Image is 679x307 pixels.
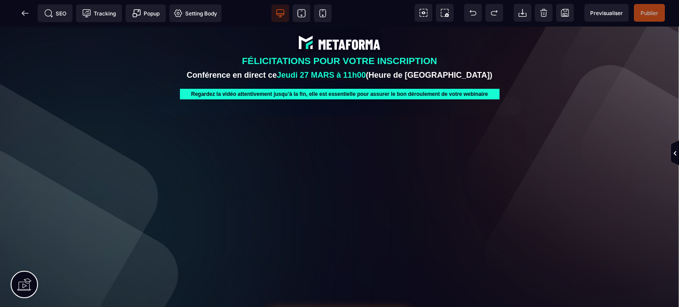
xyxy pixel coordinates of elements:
[180,62,500,73] text: Regardez la vidéo attentivement jusqu’à la fin, elle est essentielle pour assurer le bon déroulem...
[44,9,66,18] span: SEO
[415,4,432,22] span: View components
[7,28,672,42] text: FÉLICITATIONS POUR VOTRE INSCRIPTION
[82,9,116,18] span: Tracking
[174,9,217,18] span: Setting Body
[132,9,160,18] span: Popup
[7,42,672,56] text: Conférence en direct ce (Heure de [GEOGRAPHIC_DATA])
[296,7,383,26] img: abe9e435164421cb06e33ef15842a39e_e5ef653356713f0d7dd3797ab850248d_Capture_d%E2%80%99e%CC%81cran_2...
[436,4,454,22] span: Screenshot
[641,10,658,16] span: Publier
[277,44,366,53] b: Jeudi 27 MARS à 11h00
[590,10,623,16] span: Previsualiser
[584,4,629,22] span: Preview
